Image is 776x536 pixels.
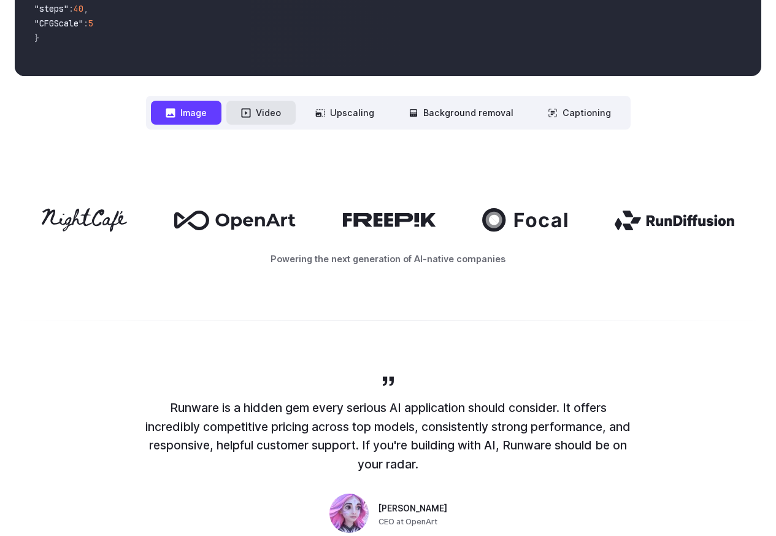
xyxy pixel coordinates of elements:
button: Video [226,101,296,125]
p: Powering the next generation of AI-native companies [15,252,761,266]
span: : [83,18,88,29]
button: Background removal [394,101,528,125]
span: "CFGScale" [34,18,83,29]
p: Runware is a hidden gem every serious AI application should consider. It offers incredibly compet... [143,398,634,474]
button: Upscaling [301,101,389,125]
span: } [34,33,39,44]
span: : [69,3,74,14]
button: Captioning [533,101,626,125]
span: CEO at OpenArt [378,516,437,528]
button: Image [151,101,221,125]
span: 5 [88,18,93,29]
span: 40 [74,3,83,14]
span: [PERSON_NAME] [378,502,447,516]
img: Person [329,494,369,533]
span: "steps" [34,3,69,14]
span: , [83,3,88,14]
